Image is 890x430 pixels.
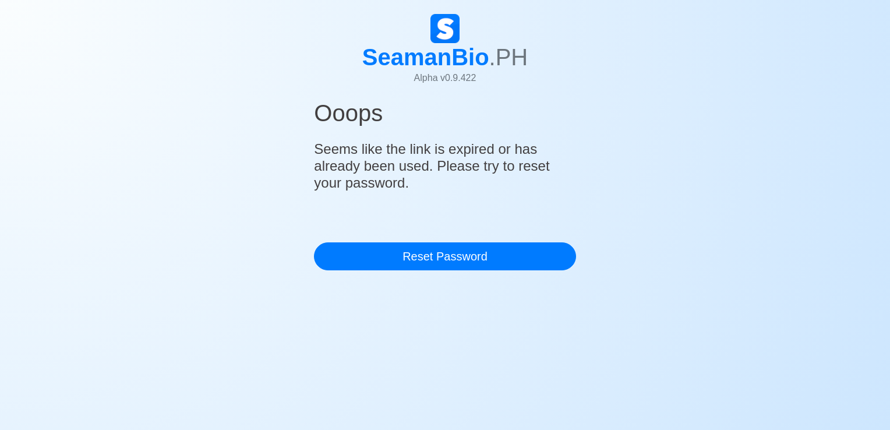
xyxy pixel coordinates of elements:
h1: Ooops [314,99,575,132]
a: SeamanBio.PHAlpha v0.9.422 [362,14,528,94]
p: Alpha v 0.9.422 [362,71,528,85]
h4: Seems like the link is expired or has already been used. Please try to reset your password. [314,136,575,196]
h1: SeamanBio [362,43,528,71]
a: Reset Password [314,242,575,270]
img: Logo [430,14,460,43]
span: .PH [489,44,528,70]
